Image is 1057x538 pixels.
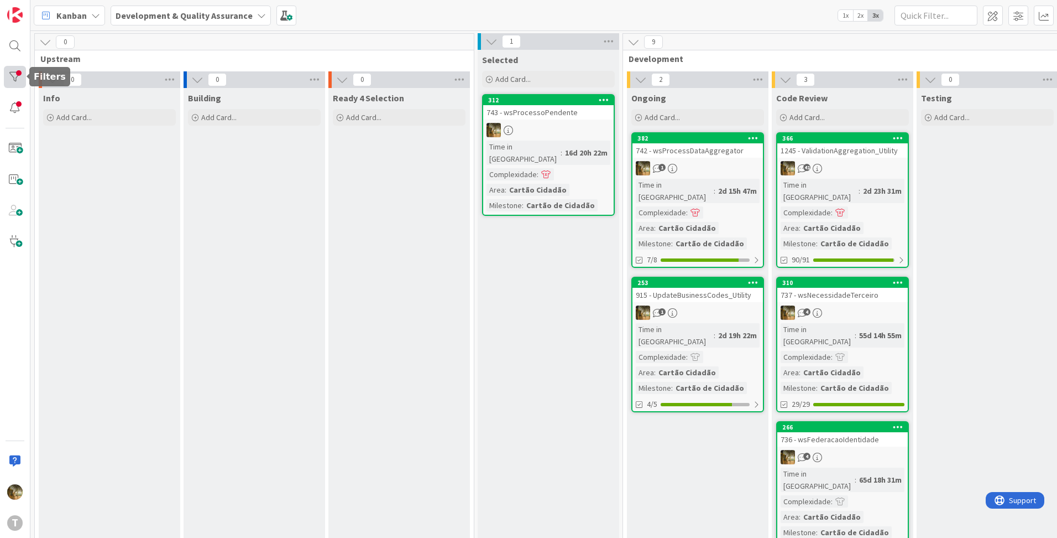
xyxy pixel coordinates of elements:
[658,308,666,315] span: 1
[781,495,831,508] div: Complexidade
[777,133,908,143] div: 366
[799,366,800,379] span: :
[776,132,909,268] a: 3661245 - ValidationAggregation_UtilityJCTime in [GEOGRAPHIC_DATA]:2d 23h 31mComplexidade:Area:Ca...
[654,366,656,379] span: :
[856,329,904,342] div: 55d 14h 55m
[654,222,656,234] span: :
[714,185,715,197] span: :
[631,92,666,104] span: Ongoing
[816,382,818,394] span: :
[941,73,960,86] span: 0
[686,206,688,219] span: :
[644,35,663,49] span: 9
[656,366,719,379] div: Cartão Cidadão
[636,237,671,250] div: Milestone
[636,323,714,348] div: Time in [GEOGRAPHIC_DATA]
[671,382,673,394] span: :
[488,96,614,104] div: 312
[777,288,908,302] div: 737 - wsNecessidadeTerceiro
[482,54,518,65] span: Selected
[505,184,506,196] span: :
[486,168,537,180] div: Complexidade
[777,278,908,302] div: 310737 - wsNecessidadeTerceiro
[781,366,799,379] div: Area
[632,133,763,158] div: 382742 - wsProcessDataAggregator
[7,7,23,23] img: Visit kanbanzone.com
[636,206,686,219] div: Complexidade
[632,278,763,288] div: 253
[188,92,221,104] span: Building
[486,184,505,196] div: Area
[647,399,657,410] span: 4/5
[816,237,818,250] span: :
[486,123,501,137] img: JC
[781,237,816,250] div: Milestone
[782,279,908,287] div: 310
[860,185,904,197] div: 2d 23h 31m
[838,10,853,21] span: 1x
[632,143,763,158] div: 742 - wsProcessDataAggregator
[333,92,404,104] span: Ready 4 Selection
[714,329,715,342] span: :
[56,35,75,49] span: 0
[636,222,654,234] div: Area
[561,147,562,159] span: :
[23,2,50,15] span: Support
[34,71,66,82] h5: Filters
[636,382,671,394] div: Milestone
[495,74,531,84] span: Add Card...
[781,382,816,394] div: Milestone
[483,123,614,137] div: JC
[894,6,977,25] input: Quick Filter...
[43,92,60,104] span: Info
[799,222,800,234] span: :
[781,306,795,320] img: JC
[486,199,522,211] div: Milestone
[537,168,538,180] span: :
[831,495,833,508] span: :
[803,164,810,171] span: 41
[777,422,908,447] div: 266736 - wsFederacaoIdentidade
[482,94,615,216] a: 312743 - wsProcessoPendenteJCTime in [GEOGRAPHIC_DATA]:16d 20h 22mComplexidade:Area:Cartão Cidadã...
[855,329,856,342] span: :
[632,288,763,302] div: 915 - UpdateBusinessCodes_Utility
[921,92,952,104] span: Testing
[208,73,227,86] span: 0
[346,112,381,122] span: Add Card...
[686,351,688,363] span: :
[800,511,864,523] div: Cartão Cidadão
[792,254,810,266] span: 90/91
[776,92,828,104] span: Code Review
[777,306,908,320] div: JC
[116,10,253,21] b: Development & Quality Assurance
[859,185,860,197] span: :
[799,511,800,523] span: :
[637,279,763,287] div: 253
[800,366,864,379] div: Cartão Cidadão
[781,323,855,348] div: Time in [GEOGRAPHIC_DATA]
[562,147,610,159] div: 16d 20h 22m
[777,143,908,158] div: 1245 - ValidationAggregation_Utility
[818,237,892,250] div: Cartão de Cidadão
[353,73,371,86] span: 0
[645,112,680,122] span: Add Card...
[777,422,908,432] div: 266
[782,423,908,431] div: 266
[656,222,719,234] div: Cartão Cidadão
[934,112,970,122] span: Add Card...
[632,161,763,175] div: JC
[800,222,864,234] div: Cartão Cidadão
[781,468,855,492] div: Time in [GEOGRAPHIC_DATA]
[673,237,747,250] div: Cartão de Cidadão
[818,382,892,394] div: Cartão de Cidadão
[792,399,810,410] span: 29/29
[671,237,673,250] span: :
[853,10,868,21] span: 2x
[856,474,904,486] div: 65d 18h 31m
[831,206,833,219] span: :
[56,112,92,122] span: Add Card...
[781,222,799,234] div: Area
[781,161,795,175] img: JC
[56,9,87,22] span: Kanban
[637,134,763,142] div: 382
